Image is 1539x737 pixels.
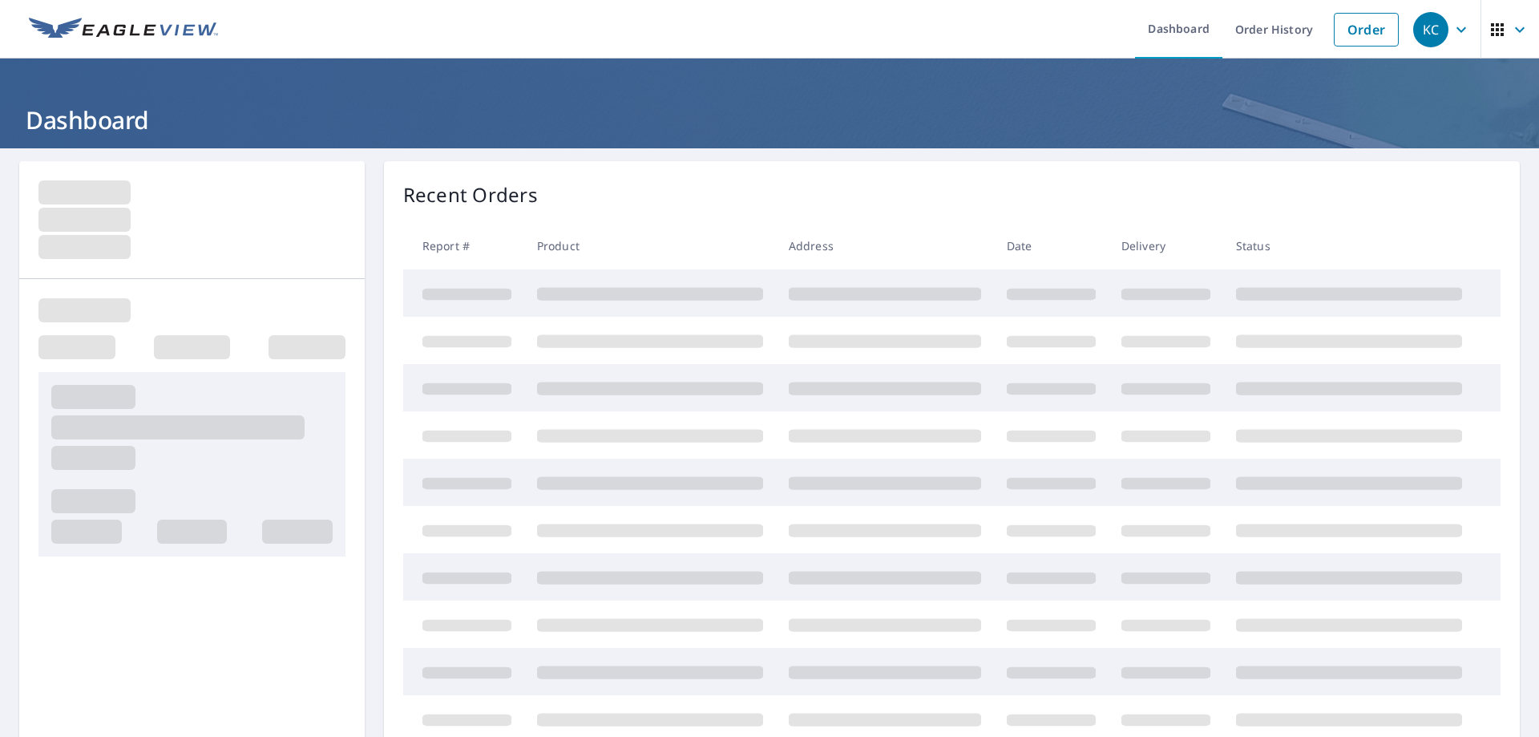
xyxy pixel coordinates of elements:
th: Product [524,222,776,269]
th: Delivery [1109,222,1223,269]
h1: Dashboard [19,103,1520,136]
a: Order [1334,13,1399,47]
th: Address [776,222,994,269]
th: Date [994,222,1109,269]
p: Recent Orders [403,180,538,209]
div: KC [1413,12,1448,47]
th: Report # [403,222,524,269]
th: Status [1223,222,1475,269]
img: EV Logo [29,18,218,42]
